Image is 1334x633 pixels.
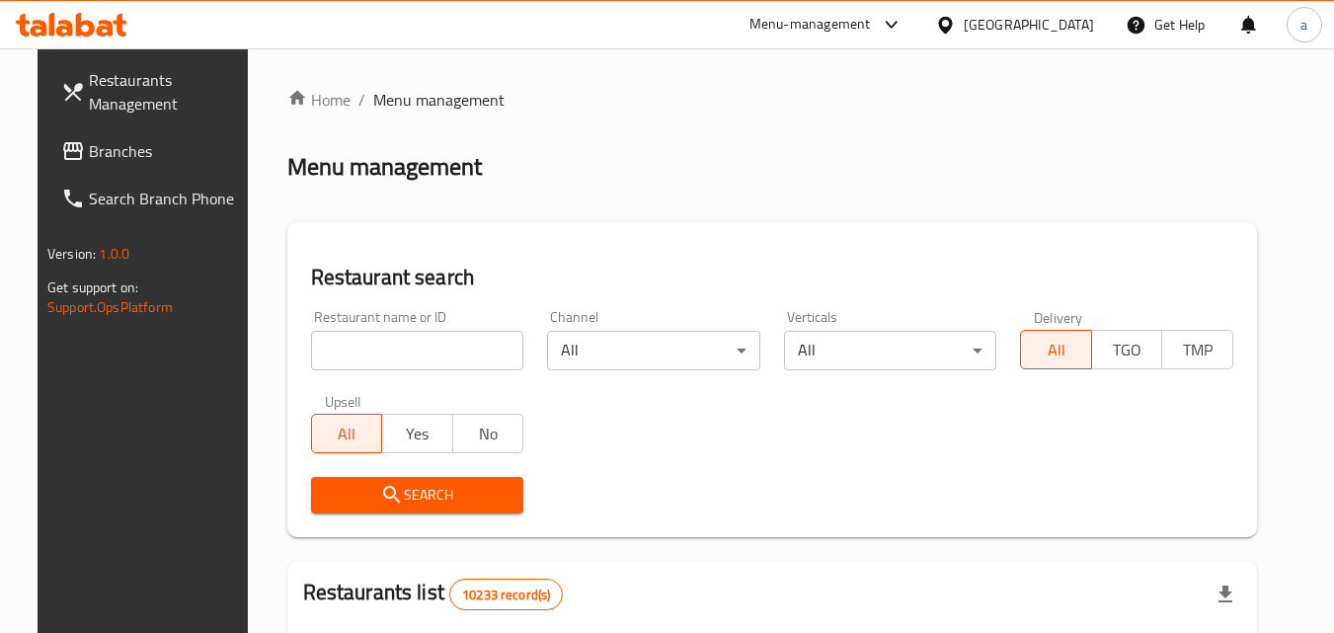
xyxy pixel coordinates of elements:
[327,483,509,508] span: Search
[449,579,563,610] div: Total records count
[784,331,997,370] div: All
[99,241,129,267] span: 1.0.0
[373,88,505,112] span: Menu management
[320,420,375,448] span: All
[1300,14,1307,36] span: a
[390,420,445,448] span: Yes
[311,331,524,370] input: Search for restaurant name or ID..
[1100,336,1155,364] span: TGO
[964,14,1094,36] div: [GEOGRAPHIC_DATA]
[450,586,562,604] span: 10233 record(s)
[45,127,261,175] a: Branches
[1091,330,1163,369] button: TGO
[45,56,261,127] a: Restaurants Management
[311,414,383,453] button: All
[547,331,760,370] div: All
[45,175,261,222] a: Search Branch Phone
[287,151,482,183] h2: Menu management
[1202,571,1249,618] div: Export file
[47,241,96,267] span: Version:
[1161,330,1233,369] button: TMP
[287,88,1257,112] nav: breadcrumb
[47,294,173,320] a: Support.OpsPlatform
[452,414,524,453] button: No
[89,187,245,210] span: Search Branch Phone
[311,263,1233,292] h2: Restaurant search
[381,414,453,453] button: Yes
[287,88,351,112] a: Home
[311,477,524,514] button: Search
[749,13,871,37] div: Menu-management
[303,578,564,610] h2: Restaurants list
[461,420,516,448] span: No
[1034,310,1083,324] label: Delivery
[1170,336,1225,364] span: TMP
[1020,330,1092,369] button: All
[1029,336,1084,364] span: All
[47,275,138,300] span: Get support on:
[325,394,361,408] label: Upsell
[89,139,245,163] span: Branches
[358,88,365,112] li: /
[89,68,245,116] span: Restaurants Management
